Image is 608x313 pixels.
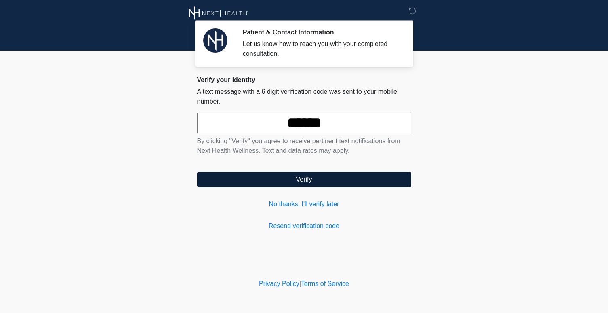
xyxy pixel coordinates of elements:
a: Resend verification code [197,221,411,231]
div: Let us know how to reach you with your completed consultation. [243,39,399,59]
img: Agent Avatar [203,28,227,53]
button: Verify [197,172,411,187]
p: By clicking "Verify" you agree to receive pertinent text notifications from Next Health Wellness.... [197,136,411,156]
img: Next Health Wellness Logo [189,6,248,20]
p: A text message with a 6 digit verification code was sent to your mobile number. [197,87,411,106]
a: No thanks, I'll verify later [197,199,411,209]
h2: Patient & Contact Information [243,28,399,36]
a: Privacy Policy [259,280,299,287]
h2: Verify your identity [197,76,411,84]
a: | [299,280,301,287]
a: Terms of Service [301,280,349,287]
